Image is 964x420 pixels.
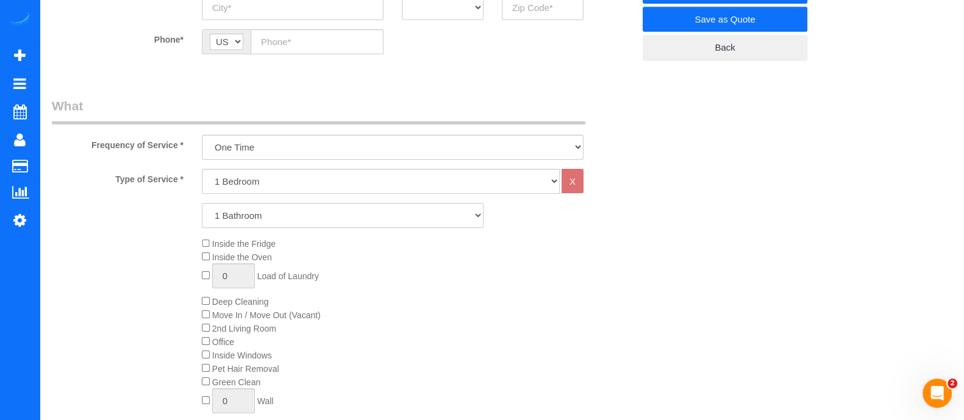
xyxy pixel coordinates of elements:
span: Load of Laundry [257,271,319,281]
label: Phone* [43,29,193,46]
span: 2nd Living Room [212,324,276,333]
span: Inside the Oven [212,252,272,262]
legend: What [52,97,585,124]
span: Move In / Move Out (Vacant) [212,310,321,320]
span: 2 [948,379,957,388]
label: Frequency of Service * [43,135,193,151]
a: Back [643,35,807,60]
span: Deep Cleaning [212,297,269,307]
span: Inside Windows [212,351,272,360]
input: Phone* [251,29,384,54]
span: Inside the Fridge [212,239,276,249]
img: Automaid Logo [7,12,32,29]
span: Pet Hair Removal [212,364,279,374]
iframe: Intercom live chat [923,379,952,408]
span: Office [212,337,234,347]
span: Green Clean [212,377,260,387]
a: Save as Quote [643,7,807,32]
label: Type of Service * [43,169,193,185]
span: Wall [257,396,274,406]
